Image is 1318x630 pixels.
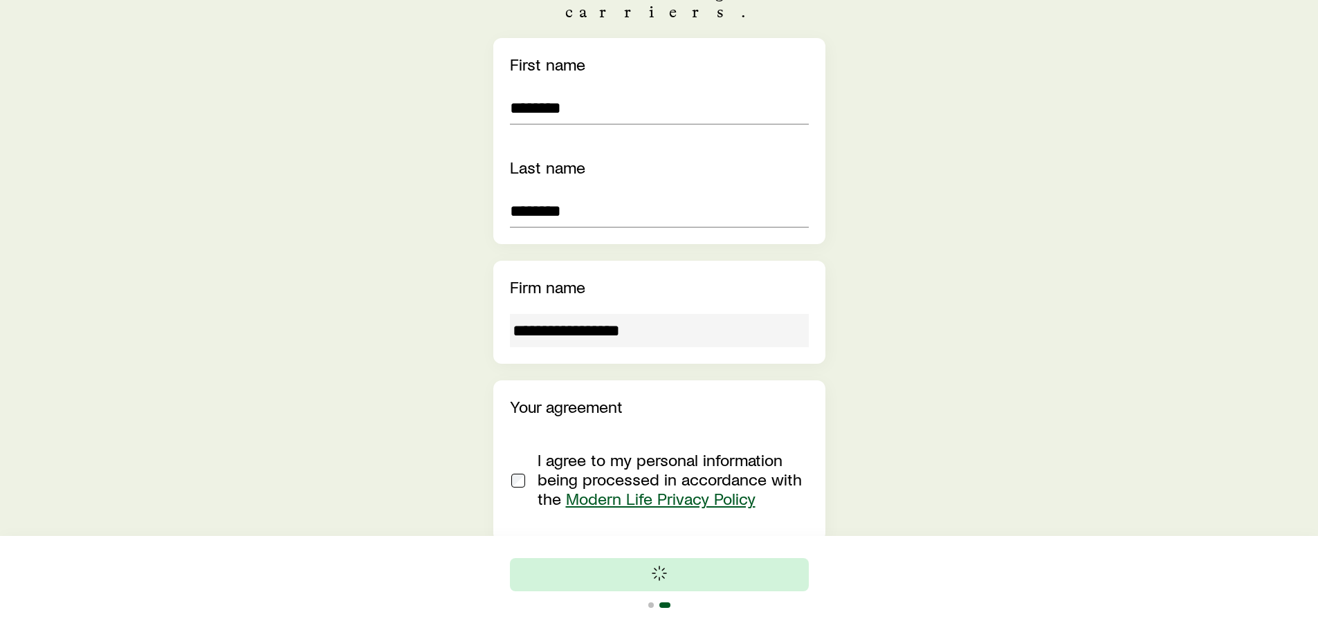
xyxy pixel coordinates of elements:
label: Last name [510,157,585,177]
a: Modern Life Privacy Policy [566,488,756,508]
label: Firm name [510,277,585,297]
label: First name [510,54,585,74]
input: I agree to my personal information being processed in accordance with the Modern Life Privacy Policy [511,474,525,488]
span: I agree to my personal information being processed in accordance with the [538,450,802,508]
label: Your agreement [510,396,623,416]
